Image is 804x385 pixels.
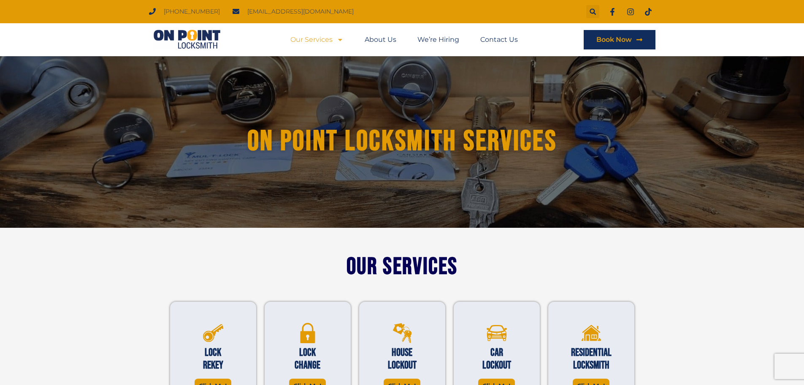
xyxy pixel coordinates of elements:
[191,347,235,372] h2: Lock Rekey
[380,347,424,372] h2: House Lockout
[290,30,344,49] a: Our Services
[166,257,639,276] h2: Our Services
[290,30,518,49] nav: Menu
[162,6,220,17] span: [PHONE_NUMBER]
[480,30,518,49] a: Contact Us
[584,30,655,49] a: Book Now
[569,347,613,372] h2: Residential Locksmith
[586,5,599,18] div: Search
[175,126,630,157] h1: On Point Locksmith Services
[475,347,519,372] h2: Car Lockout
[365,30,396,49] a: About Us
[286,347,330,372] h2: Lock change
[417,30,459,49] a: We’re Hiring
[596,36,632,43] span: Book Now
[245,6,354,17] span: [EMAIL_ADDRESS][DOMAIN_NAME]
